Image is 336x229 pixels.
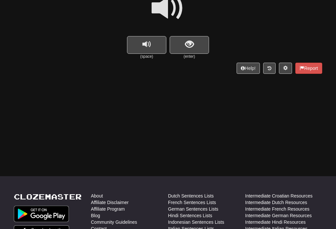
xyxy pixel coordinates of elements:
a: Intermediate German Resources [245,212,312,219]
img: Get it on Google Play [14,206,69,222]
small: (space) [127,54,166,59]
a: Indonesian Sentences Lists [168,219,224,225]
a: Hindi Sentences Lists [168,212,212,219]
a: Community Guidelines [91,219,137,225]
a: About [91,193,103,199]
a: Affiliate Disclaimer [91,199,129,206]
button: Report [295,63,322,74]
button: replay audio [127,36,166,54]
button: Round history (alt+y) [263,63,276,74]
a: Intermediate Dutch Resources [245,199,307,206]
button: show sentence [170,36,209,54]
a: French Sentences Lists [168,199,216,206]
a: Intermediate Croatian Resources [245,193,312,199]
a: Clozemaster [14,193,82,201]
a: Dutch Sentences Lists [168,193,214,199]
a: Affiliate Program [91,206,125,212]
small: (enter) [170,54,209,59]
a: German Sentences Lists [168,206,218,212]
a: Intermediate French Resources [245,206,309,212]
button: Help! [237,63,260,74]
a: Blog [91,212,100,219]
a: Intermediate Hindi Resources [245,219,305,225]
